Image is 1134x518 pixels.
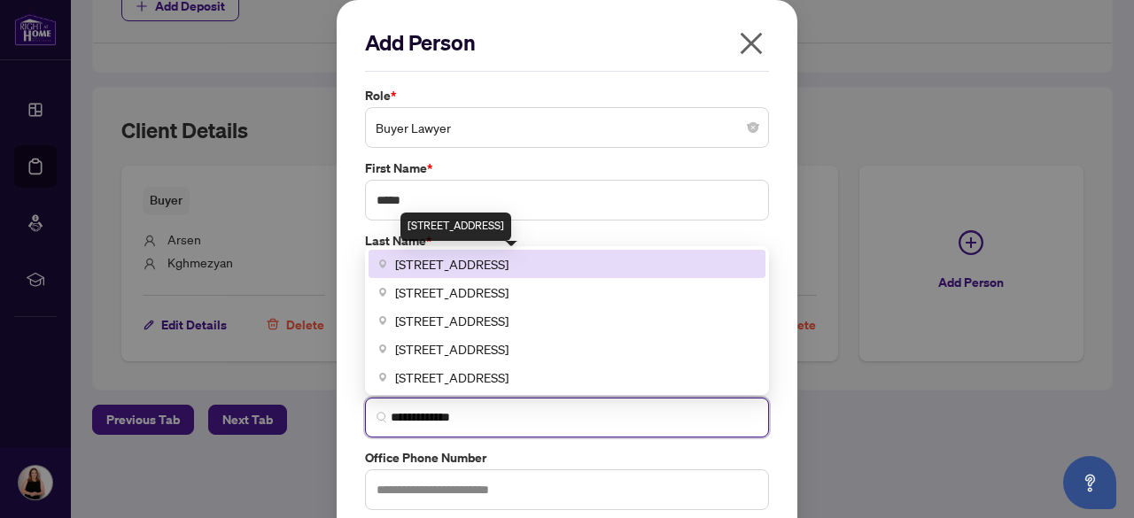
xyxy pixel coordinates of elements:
img: search_icon [377,412,387,422]
label: First Name [365,158,769,178]
span: close-circle [748,122,758,133]
span: close [737,29,765,58]
span: [STREET_ADDRESS] [395,254,509,274]
label: Last Name [365,231,769,251]
h2: Add Person [365,28,769,57]
span: [STREET_ADDRESS] [395,367,509,387]
label: Office Phone Number [365,448,769,468]
button: Open asap [1063,456,1116,509]
span: [STREET_ADDRESS] [395,282,509,302]
span: Buyer Lawyer [376,111,758,144]
span: [STREET_ADDRESS] [395,339,509,359]
label: Role [365,86,769,105]
span: [STREET_ADDRESS] [395,311,509,330]
div: [STREET_ADDRESS] [400,213,511,241]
